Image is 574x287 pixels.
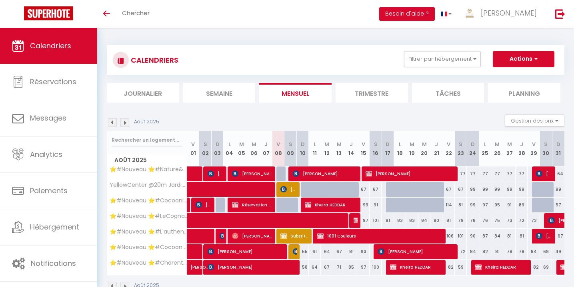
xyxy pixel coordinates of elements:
[516,244,528,259] div: 78
[404,51,481,67] button: Filtrer par hébergement
[491,198,503,212] div: 95
[442,131,454,166] th: 22
[488,83,560,103] li: Planning
[30,77,76,87] span: Réservations
[248,131,260,166] th: 06
[399,141,401,148] abbr: L
[289,141,292,148] abbr: S
[378,244,454,259] span: [PERSON_NAME]
[552,244,564,259] div: 49
[183,83,256,103] li: Semaine
[503,213,515,228] div: 73
[108,229,188,235] span: ⭐️#Nouveau ⭐️#L'authentique ⭐️#Biendormiracognac ⭐️
[479,229,491,243] div: 87
[187,260,199,275] a: [PERSON_NAME]
[430,131,442,166] th: 21
[464,7,476,19] img: ...
[536,228,552,243] span: [PERSON_NAME]
[350,141,353,148] abbr: J
[259,83,332,103] li: Mensuel
[108,213,188,219] span: ⭐️#Nouveau ⭐️#LeCognaçais ⭐️#Biendormiracognac⭐️
[370,198,382,212] div: 91
[479,131,491,166] th: 25
[204,141,207,148] abbr: S
[552,198,564,212] div: 57
[507,141,512,148] abbr: M
[208,259,296,275] span: [PERSON_NAME]
[239,141,244,148] abbr: M
[505,115,564,127] button: Gestion des prix
[107,83,179,103] li: Journalier
[211,131,223,166] th: 03
[455,213,467,228] div: 79
[418,131,430,166] th: 20
[536,166,552,181] span: [PERSON_NAME]
[232,197,272,212] span: Réservation Blue Mikael
[108,182,188,188] span: YellowCenter @20m Jardin Public
[552,131,564,166] th: 31
[406,131,418,166] th: 19
[528,131,540,166] th: 29
[430,213,442,228] div: 80
[317,228,441,243] span: 1001 Couleurs
[467,198,479,212] div: 99
[516,166,528,181] div: 77
[442,182,454,197] div: 67
[491,213,503,228] div: 75
[208,166,224,181] span: [PERSON_NAME]
[224,131,236,166] th: 04
[479,182,491,197] div: 99
[31,258,76,268] span: Notifications
[503,131,515,166] th: 27
[455,131,467,166] th: 23
[491,229,503,243] div: 84
[493,51,554,67] button: Actions
[108,244,188,250] span: ⭐️#Nouveau ⭐️#Cocoon ⭐️#Biendormiracognac⭐️
[467,182,479,197] div: 99
[479,213,491,228] div: 76
[503,182,515,197] div: 99
[370,182,382,197] div: 67
[129,51,178,69] h3: CALENDRIERS
[296,244,308,259] div: 55
[296,260,308,275] div: 58
[366,166,454,181] span: [PERSON_NAME]
[30,149,62,159] span: Analytics
[475,259,527,275] span: Kheira HEDDAR
[357,131,369,166] th: 15
[455,182,467,197] div: 67
[422,141,427,148] abbr: M
[532,141,536,148] abbr: V
[370,131,382,166] th: 16
[284,131,296,166] th: 09
[552,182,564,197] div: 99
[309,244,321,259] div: 61
[264,141,268,148] abbr: J
[552,229,564,243] div: 67
[280,182,296,197] span: [PERSON_NAME] De Assis [PERSON_NAME]
[30,41,71,51] span: Calendriers
[442,198,454,212] div: 114
[412,83,484,103] li: Tâches
[495,141,500,148] abbr: M
[540,244,552,259] div: 69
[540,131,552,166] th: 30
[528,213,540,228] div: 72
[503,229,515,243] div: 81
[544,141,548,148] abbr: S
[252,141,256,148] abbr: M
[362,141,365,148] abbr: V
[516,229,528,243] div: 81
[552,166,564,181] div: 64
[491,182,503,197] div: 99
[333,260,345,275] div: 71
[467,213,479,228] div: 78
[324,141,329,148] abbr: M
[30,186,68,196] span: Paiements
[503,198,515,212] div: 91
[516,131,528,166] th: 28
[357,182,369,197] div: 67
[435,141,438,148] abbr: J
[336,83,408,103] li: Trimestre
[276,141,280,148] abbr: V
